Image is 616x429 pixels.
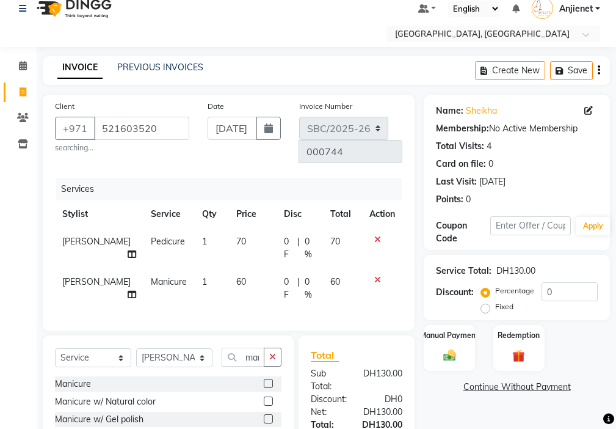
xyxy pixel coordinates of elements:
a: INVOICE [57,57,103,79]
div: Manicure w/ Natural color [55,395,156,408]
span: 0 F [284,235,293,261]
span: Manicure [151,276,187,287]
span: [PERSON_NAME] [62,236,131,247]
div: Sub Total: [302,367,354,393]
small: searching... [55,142,189,153]
img: _cash.svg [440,348,460,362]
span: 70 [236,236,246,247]
label: Date [208,101,224,112]
button: +971 [55,117,95,140]
label: Redemption [498,330,540,341]
div: Discount: [436,286,474,299]
span: 60 [236,276,246,287]
div: DH130.00 [496,265,535,277]
th: Qty [195,200,229,228]
div: DH130.00 [354,406,411,419]
span: 0 F [284,276,293,301]
div: Service Total: [436,265,491,277]
a: PREVIOUS INVOICES [117,62,203,73]
span: | [297,235,300,261]
span: 0 % [305,276,316,301]
label: Client [55,101,74,112]
span: | [297,276,300,301]
label: Manual Payment [420,330,479,341]
div: Services [56,178,411,200]
div: 0 [488,158,493,170]
span: 1 [202,236,207,247]
div: [DATE] [479,175,505,188]
div: Points: [436,193,463,206]
span: 1 [202,276,207,287]
div: Coupon Code [436,219,490,245]
img: _gift.svg [509,348,529,364]
th: Disc [277,200,323,228]
div: 0 [466,193,471,206]
div: Total Visits: [436,140,484,153]
button: Apply [576,217,611,235]
th: Service [143,200,195,228]
span: 0 % [305,235,316,261]
th: Price [229,200,277,228]
span: Pedicure [151,236,185,247]
div: 4 [487,140,491,153]
input: Enter Offer / Coupon Code [490,216,571,235]
th: Action [362,200,402,228]
div: Membership: [436,122,489,135]
a: Continue Without Payment [426,381,607,394]
th: Stylist [55,200,143,228]
button: Save [550,61,593,80]
input: Search by Name/Mobile/Email/Code [94,117,189,140]
label: Invoice Number [299,101,352,112]
label: Fixed [495,301,513,312]
input: Search or Scan [222,348,264,367]
div: Name: [436,105,463,117]
th: Total [323,200,362,228]
span: Anjienet [559,2,593,15]
div: No Active Membership [436,122,598,135]
div: Manicure w/ Gel polish [55,413,143,426]
div: Card on file: [436,158,486,170]
div: Manicure [55,378,91,391]
div: Net: [302,406,354,419]
div: Discount: [302,393,357,406]
button: Create New [475,61,545,80]
span: [PERSON_NAME] [62,276,131,287]
div: DH0 [357,393,411,406]
span: 70 [330,236,340,247]
span: Total [311,349,339,362]
span: 60 [330,276,340,287]
label: Percentage [495,285,534,296]
div: Last Visit: [436,175,477,188]
div: DH130.00 [354,367,411,393]
a: Sheikha [466,105,497,117]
